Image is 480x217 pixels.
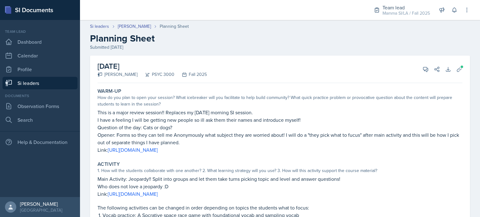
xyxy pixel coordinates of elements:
[97,167,462,174] div: 1. How will the students collaborate with one another? 2. What learning strategy will you use? 3....
[2,49,77,62] a: Calendar
[97,109,462,116] p: This is a major review session!! Replaces my [DATE] morning SI session.
[90,33,470,44] h2: Planning Sheet
[97,124,462,131] p: Question of the day: Cats or dogs?
[97,175,462,183] p: Main Activity: Jeopardy!! Split into groups and let them take turns picking topic and level and a...
[2,93,77,99] div: Documents
[137,71,174,78] div: PSYC 3000
[108,190,158,197] a: [URL][DOMAIN_NAME]
[2,136,77,148] div: Help & Documentation
[90,44,470,51] div: Submitted [DATE]
[97,94,462,107] div: How do you plan to open your session? What icebreaker will you facilitate to help build community...
[97,88,122,94] label: Warm-Up
[174,71,207,78] div: Fall 2025
[382,4,430,11] div: Team lead
[2,29,77,34] div: Team lead
[90,23,109,30] a: Si leaders
[97,131,462,146] p: Opener: Forms so they can tell me Anonymously what subject they are worried about! I will do a "t...
[97,204,462,211] p: The following activities can be changed in order depending on topics the students what to focus:
[2,114,77,126] a: Search
[108,146,158,153] a: [URL][DOMAIN_NAME]
[382,10,430,17] div: Mamma SI/LA / Fall 2025
[97,190,462,198] p: Link:
[97,183,462,190] p: Who does not love a jeopardy :D
[97,161,120,167] label: Activity
[2,100,77,112] a: Observation Forms
[20,207,62,213] div: [GEOGRAPHIC_DATA]
[2,36,77,48] a: Dashboard
[160,23,189,30] div: Planning Sheet
[2,77,77,89] a: Si leaders
[2,63,77,76] a: Profile
[20,201,62,207] div: [PERSON_NAME]
[97,61,207,72] h2: [DATE]
[97,71,137,78] div: [PERSON_NAME]
[97,116,462,124] p: I have a feeling I will be getting new people so ill ask them their names and introduce myself!
[118,23,151,30] a: [PERSON_NAME]
[97,146,462,154] p: Link:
